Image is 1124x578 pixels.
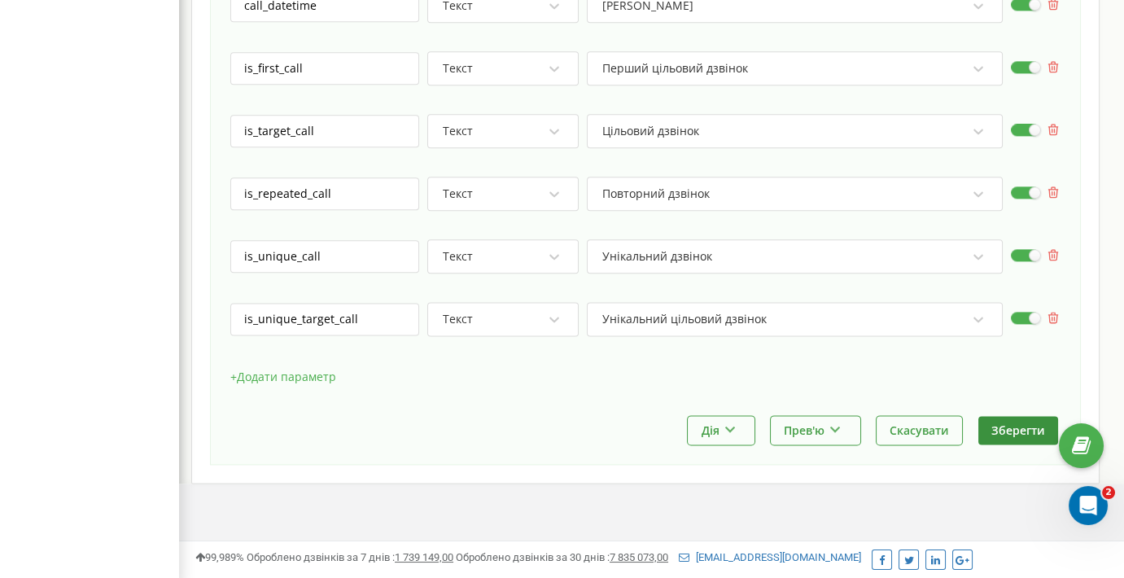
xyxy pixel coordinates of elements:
input: Ключ [230,240,419,273]
a: [EMAIL_ADDRESS][DOMAIN_NAME] [679,551,861,563]
div: Повторний дзвінок [602,186,710,201]
input: Ключ [230,52,419,85]
button: Скасувати [877,416,962,444]
iframe: Intercom live chat [1069,486,1108,525]
div: Текст [443,249,473,264]
input: Ключ [230,115,419,147]
span: Оброблено дзвінків за 30 днів : [456,551,668,563]
u: 7 835 073,00 [610,551,668,563]
div: Текст [443,312,473,326]
div: Унікальний дзвінок [602,249,712,264]
input: Ключ [230,303,419,335]
div: Цільовий дзвінок [602,124,699,138]
span: 2 [1102,486,1115,499]
div: Текст [443,186,473,201]
u: 1 739 149,00 [395,551,453,563]
button: Зберегти [978,416,1058,444]
span: Оброблено дзвінків за 7 днів : [247,551,453,563]
div: Текст [443,61,473,76]
div: Унікальний цільовий дзвінок [602,312,767,326]
div: Перший цільовий дзвінок [602,61,748,76]
button: +Додати параметр [230,365,336,389]
button: Прев'ю [771,416,860,444]
button: Дія [688,416,754,444]
div: Текст [443,124,473,138]
input: Ключ [230,177,419,210]
span: 99,989% [195,551,244,563]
